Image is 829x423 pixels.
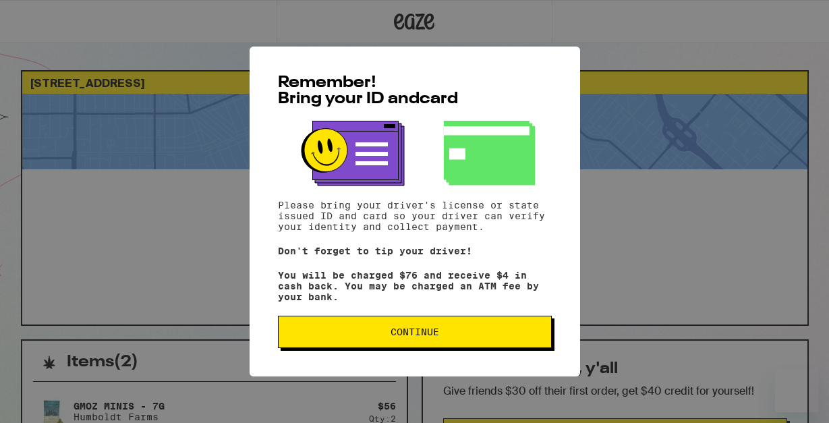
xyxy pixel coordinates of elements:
[278,246,552,256] p: Don't forget to tip your driver!
[391,327,439,337] span: Continue
[278,200,552,232] p: Please bring your driver's license or state issued ID and card so your driver can verify your ide...
[278,75,458,107] span: Remember! Bring your ID and card
[278,316,552,348] button: Continue
[278,270,552,302] p: You will be charged $76 and receive $4 in cash back. You may be charged an ATM fee by your bank.
[775,369,818,412] iframe: Button to launch messaging window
